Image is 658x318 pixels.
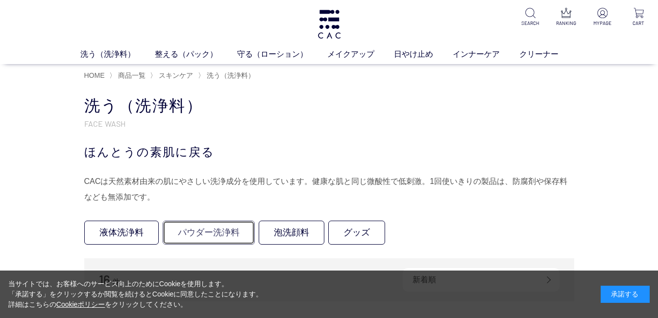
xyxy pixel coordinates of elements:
[627,20,650,27] p: CART
[394,48,453,60] a: 日やけ止め
[84,95,574,116] h1: 洗う（洗浄料）
[109,71,148,80] li: 〉
[259,221,324,245] a: 泡洗顔料
[328,221,385,245] a: グッズ
[159,71,193,79] span: スキンケア
[84,174,574,205] div: CACは天然素材由来の肌にやさしい洗浄成分を使用しています。健康な肌と同じ微酸性で低刺激。1回使いきりの製品は、防腐剤や保存料なども無添加です。
[627,8,650,27] a: CART
[453,48,519,60] a: インナーケア
[198,71,257,80] li: 〉
[207,71,255,79] span: 洗う（洗浄料）
[116,71,146,79] a: 商品一覧
[591,8,614,27] a: MYPAGE
[56,300,105,308] a: Cookieポリシー
[519,48,578,60] a: クリーナー
[518,8,541,27] a: SEARCH
[205,71,255,79] a: 洗う（洗浄料）
[518,20,541,27] p: SEARCH
[555,20,578,27] p: RANKING
[84,143,574,161] div: ほんとうの素肌に戻る
[327,48,394,60] a: メイクアップ
[591,20,614,27] p: MYPAGE
[317,10,342,39] img: logo
[84,71,105,79] a: HOME
[555,8,578,27] a: RANKING
[84,221,159,245] a: 液体洗浄料
[84,118,574,129] p: FACE WASH
[150,71,195,80] li: 〉
[8,279,263,310] div: 当サイトでは、お客様へのサービス向上のためにCookieを使用します。 「承諾する」をクリックするか閲覧を続けるとCookieに同意したことになります。 詳細はこちらの をクリックしてください。
[237,48,327,60] a: 守る（ローション）
[601,286,650,303] div: 承諾する
[155,48,237,60] a: 整える（パック）
[118,71,146,79] span: 商品一覧
[403,268,560,292] div: 新着順
[157,71,193,79] a: スキンケア
[163,221,255,245] a: パウダー洗浄料
[80,48,155,60] a: 洗う（洗浄料）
